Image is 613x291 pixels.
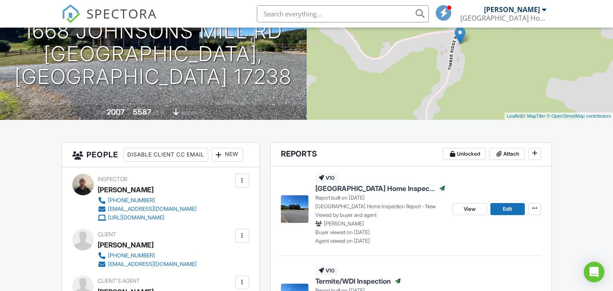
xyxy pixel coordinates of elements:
div: [URL][DOMAIN_NAME] [108,214,164,221]
div: [PERSON_NAME] [98,183,154,196]
div: [PERSON_NAME] [98,238,154,251]
span: basement [180,110,203,116]
img: The Best Home Inspection Software - Spectora [62,4,80,23]
a: [EMAIL_ADDRESS][DOMAIN_NAME] [98,260,197,269]
div: [PERSON_NAME] [484,5,540,14]
a: [EMAIL_ADDRESS][DOMAIN_NAME] [98,205,197,213]
div: [EMAIL_ADDRESS][DOMAIN_NAME] [108,206,197,213]
h1: 1668 Johnsons Mill Rd [GEOGRAPHIC_DATA], [GEOGRAPHIC_DATA] 17238 [14,20,293,88]
a: SPECTORA [62,12,157,30]
div: [PHONE_NUMBER] [108,252,155,259]
a: © OpenStreetMap contributors [547,113,611,119]
div: Open Intercom Messenger [584,262,604,282]
a: © MapTiler [522,113,545,119]
span: Built [96,110,105,116]
span: Inspector [98,176,127,182]
div: 5587 [133,107,151,116]
a: Leaflet [507,113,521,119]
div: [PHONE_NUMBER] [108,197,155,204]
a: [PHONE_NUMBER] [98,196,197,205]
div: South Central PA Home Inspection Co. Inc. [460,14,546,22]
span: Client's Agent [98,278,140,284]
div: 2007 [107,107,125,116]
a: [PHONE_NUMBER] [98,251,197,260]
span: Client [98,231,116,238]
h3: People [62,143,259,167]
a: [URL][DOMAIN_NAME] [98,213,197,222]
div: | [505,113,613,120]
span: sq. ft. [153,110,165,116]
div: Disable Client CC Email [123,148,208,162]
span: SPECTORA [86,4,157,22]
input: Search everything... [257,5,429,22]
div: [EMAIL_ADDRESS][DOMAIN_NAME] [108,261,197,268]
div: New [212,148,243,162]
